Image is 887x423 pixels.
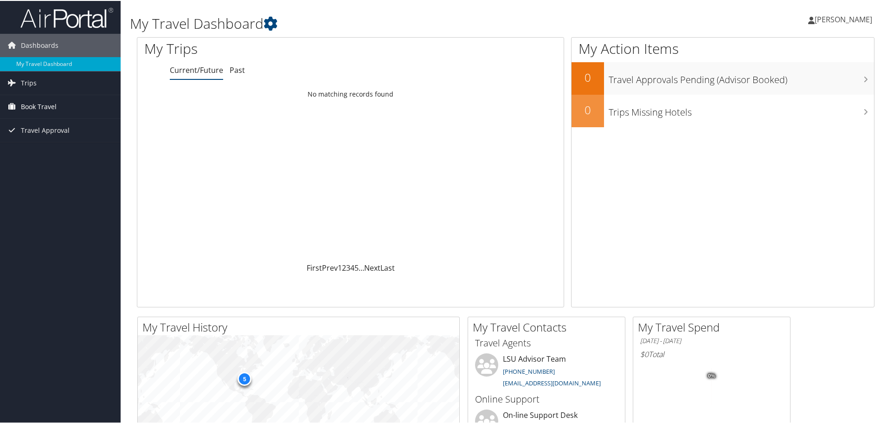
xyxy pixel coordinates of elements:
[572,94,874,126] a: 0Trips Missing Hotels
[475,336,618,349] h3: Travel Agents
[354,262,359,272] a: 5
[144,38,379,58] h1: My Trips
[572,69,604,85] h2: 0
[170,64,223,74] a: Current/Future
[638,319,790,334] h2: My Travel Spend
[21,94,57,117] span: Book Travel
[322,262,338,272] a: Prev
[475,392,618,405] h3: Online Support
[640,348,649,358] span: $0
[572,61,874,94] a: 0Travel Approvals Pending (Advisor Booked)
[230,64,245,74] a: Past
[142,319,459,334] h2: My Travel History
[364,262,380,272] a: Next
[238,371,251,384] div: 5
[609,68,874,85] h3: Travel Approvals Pending (Advisor Booked)
[350,262,354,272] a: 4
[21,33,58,56] span: Dashboards
[503,366,555,375] a: [PHONE_NUMBER]
[380,262,395,272] a: Last
[338,262,342,272] a: 1
[346,262,350,272] a: 3
[503,378,601,386] a: [EMAIL_ADDRESS][DOMAIN_NAME]
[473,319,625,334] h2: My Travel Contacts
[21,118,70,141] span: Travel Approval
[572,38,874,58] h1: My Action Items
[640,336,783,345] h6: [DATE] - [DATE]
[708,372,715,378] tspan: 0%
[21,71,37,94] span: Trips
[359,262,364,272] span: …
[609,100,874,118] h3: Trips Missing Hotels
[20,6,113,28] img: airportal-logo.png
[342,262,346,272] a: 2
[137,85,564,102] td: No matching records found
[470,352,623,390] li: LSU Advisor Team
[808,5,881,33] a: [PERSON_NAME]
[130,13,631,33] h1: My Travel Dashboard
[815,13,872,24] span: [PERSON_NAME]
[307,262,322,272] a: First
[572,101,604,117] h2: 0
[640,348,783,358] h6: Total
